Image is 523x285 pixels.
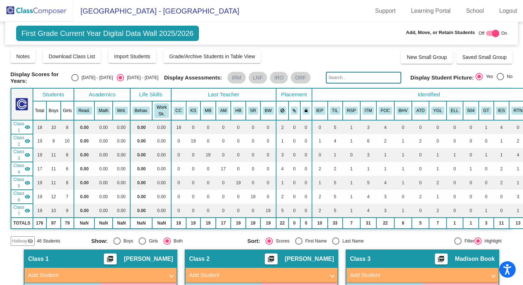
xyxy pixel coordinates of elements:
[483,73,493,80] div: Yes
[163,50,261,63] button: Grade/Archive Students in Table View
[130,88,171,101] th: Life Skills
[33,101,46,120] th: Total
[479,30,485,37] span: Off
[33,190,46,204] td: 19
[25,138,30,144] mat-icon: visibility
[479,176,493,190] td: 0
[124,74,158,81] div: [DATE] - [DATE]
[46,134,61,148] td: 9
[246,176,260,190] td: 0
[33,176,46,190] td: 19
[328,134,343,148] td: 4
[289,148,301,162] td: 0
[171,190,186,204] td: 0
[479,101,493,120] th: Gifted and Talented
[46,176,61,190] td: 11
[447,120,463,134] td: 0
[300,120,312,134] td: 0
[14,134,25,148] span: Class 2
[289,134,301,148] td: 0
[412,148,429,162] td: 0
[61,162,74,176] td: 6
[94,190,113,204] td: 0.00
[394,120,412,134] td: 0
[231,162,245,176] td: 0
[276,134,289,148] td: 1
[412,190,429,204] td: 2
[328,101,343,120] th: Title 1
[289,101,301,120] th: Keep with students
[231,120,245,134] td: 0
[260,176,276,190] td: 0
[405,5,457,17] a: Learning Portal
[447,134,463,148] td: 0
[312,120,328,134] td: 0
[216,134,231,148] td: 0
[376,134,394,148] td: 2
[49,53,95,59] span: Download Class List
[410,74,474,81] span: Display Student Picture:
[260,134,276,148] td: 0
[46,190,61,204] td: 12
[113,190,130,204] td: 0.00
[33,134,46,148] td: 19
[104,253,117,264] button: Print Students Details
[61,120,74,134] td: 8
[152,148,171,162] td: 0.00
[216,162,231,176] td: 17
[360,148,376,162] td: 3
[494,148,509,162] td: 1
[447,101,463,120] th: English Language Learner
[376,162,394,176] td: 1
[186,176,201,190] td: 0
[231,148,245,162] td: 0
[328,162,343,176] td: 2
[376,176,394,190] td: 4
[479,120,493,134] td: 1
[289,162,301,176] td: 0
[289,190,301,204] td: 0
[312,176,328,190] td: 1
[46,120,61,134] td: 10
[369,5,402,17] a: Support
[16,53,30,59] span: Notes
[360,162,376,176] td: 1
[186,148,201,162] td: 0
[203,107,214,115] button: MB
[496,107,507,115] button: IES
[328,176,343,190] td: 5
[246,101,260,120] th: Shelby Rains
[74,162,94,176] td: 0.00
[412,176,429,190] td: 0
[108,50,156,63] button: Import Students
[169,53,255,59] span: Grade/Archive Students in Table View
[376,148,394,162] td: 1
[25,180,30,186] mat-icon: visibility
[429,148,447,162] td: 1
[171,101,186,120] th: Caitlyn Cothern
[79,74,113,81] div: [DATE] - [DATE]
[113,176,130,190] td: 0.00
[479,134,493,148] td: 0
[475,73,512,82] mat-radio-group: Select an option
[106,255,114,266] mat-icon: picture_as_pdf
[360,134,376,148] td: 6
[435,253,448,264] button: Print Students Details
[11,134,33,148] td: Kari Snyder - No Class Name
[130,134,152,148] td: 0.00
[456,51,512,64] button: Saved Small Group
[300,134,312,148] td: 0
[200,190,216,204] td: 0
[394,134,412,148] td: 1
[276,148,289,162] td: 3
[360,101,376,120] th: Intervention Team
[130,162,152,176] td: 0.00
[376,101,394,120] th: Difficulty Focusing
[25,152,30,158] mat-icon: visibility
[171,148,186,162] td: 0
[412,101,429,120] th: Attendance Issues
[74,190,94,204] td: 0.00
[11,176,33,190] td: Heather Bonderer - No Class Name
[173,107,184,115] button: CC
[113,134,130,148] td: 0.00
